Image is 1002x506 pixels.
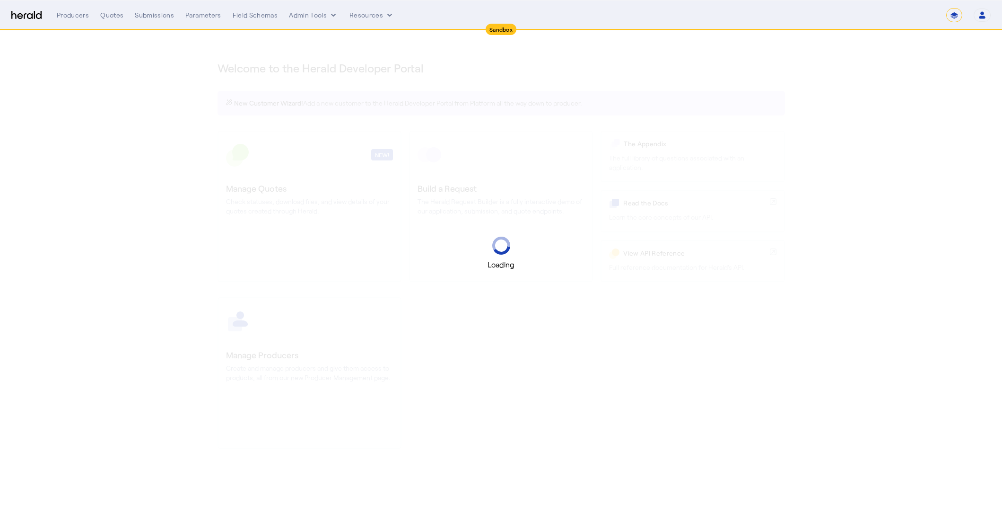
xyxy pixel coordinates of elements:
div: Submissions [135,10,174,20]
div: Field Schemas [233,10,278,20]
button: Resources dropdown menu [349,10,394,20]
button: internal dropdown menu [289,10,338,20]
div: Parameters [185,10,221,20]
div: Producers [57,10,89,20]
div: Quotes [100,10,123,20]
img: Herald Logo [11,11,42,20]
div: Sandbox [486,24,516,35]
